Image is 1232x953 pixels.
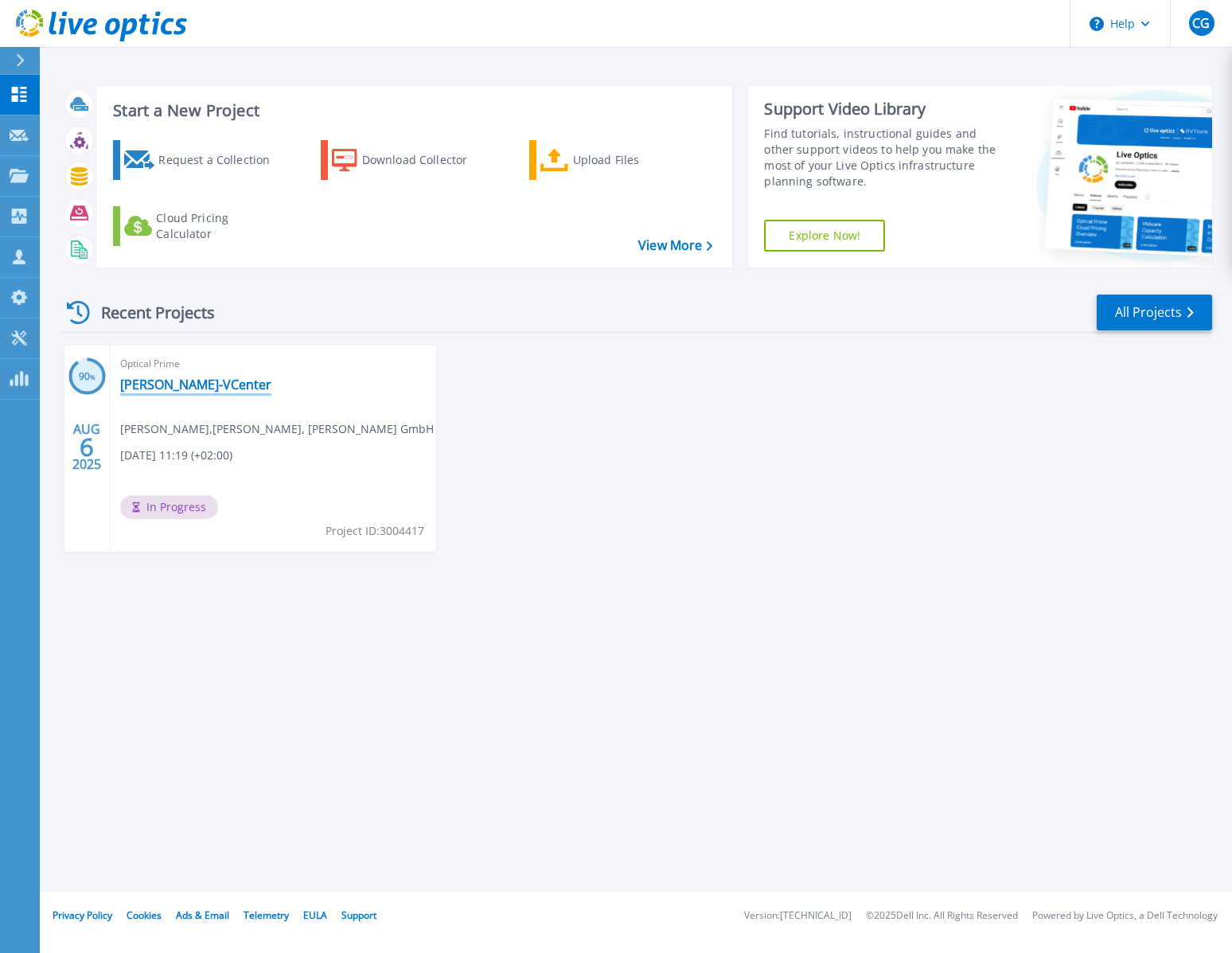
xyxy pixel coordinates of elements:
[61,293,236,332] div: Recent Projects
[1032,911,1218,921] li: Powered by Live Optics, a Dell Technology
[68,368,106,386] h3: 90
[113,102,712,119] h3: Start a New Project
[53,908,112,922] a: Privacy Policy
[744,911,852,921] li: Version: [TECHNICAL_ID]
[127,908,162,922] a: Cookies
[90,373,96,381] span: %
[303,908,327,922] a: EULA
[326,522,424,540] span: Project ID: 3004417
[156,210,283,242] div: Cloud Pricing Calculator
[341,908,376,922] a: Support
[764,126,997,189] div: Find tutorials, instructional guides and other support videos to help you make the most of your L...
[80,440,94,454] span: 6
[764,220,885,252] a: Explore Now!
[113,206,290,246] a: Cloud Pricing Calculator
[529,140,707,180] a: Upload Files
[1192,17,1210,29] span: CG
[120,355,427,373] span: Optical Prime
[638,238,712,253] a: View More
[120,447,232,464] span: [DATE] 11:19 (+02:00)
[321,140,498,180] a: Download Collector
[158,144,286,176] div: Request a Collection
[362,144,489,176] div: Download Collector
[72,418,102,476] div: AUG 2025
[120,420,434,438] span: [PERSON_NAME] , [PERSON_NAME], [PERSON_NAME] GmbH
[1097,295,1212,330] a: All Projects
[244,908,289,922] a: Telemetry
[120,377,271,393] a: [PERSON_NAME]-VCenter
[764,99,997,119] div: Support Video Library
[176,908,229,922] a: Ads & Email
[113,140,290,180] a: Request a Collection
[573,144,700,176] div: Upload Files
[866,911,1018,921] li: © 2025 Dell Inc. All Rights Reserved
[120,495,218,519] span: In Progress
